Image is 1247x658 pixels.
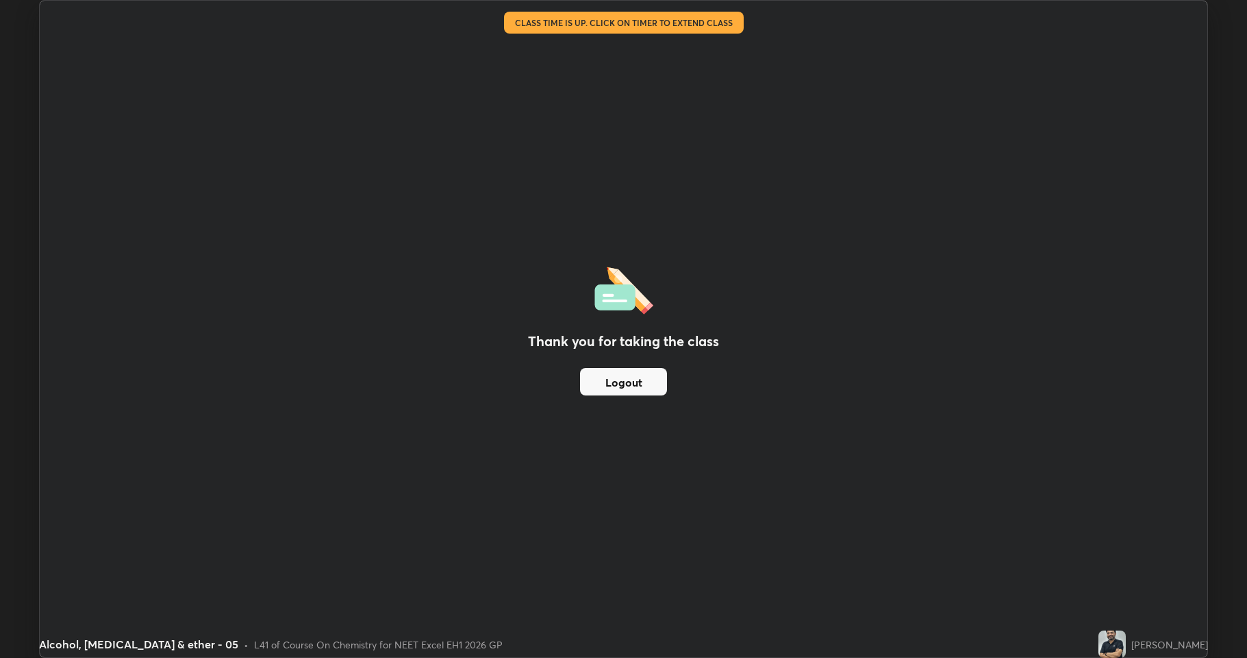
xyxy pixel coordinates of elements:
[1098,631,1126,658] img: 3a61587e9e7148d38580a6d730a923df.jpg
[528,331,719,352] h2: Thank you for taking the class
[39,636,238,653] div: Alcohol, [MEDICAL_DATA] & ether - 05
[254,637,503,652] div: L41 of Course On Chemistry for NEET Excel EH1 2026 GP
[580,368,667,395] button: Logout
[244,637,249,652] div: •
[1131,637,1208,652] div: [PERSON_NAME]
[594,263,653,315] img: offlineFeedback.1438e8b3.svg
